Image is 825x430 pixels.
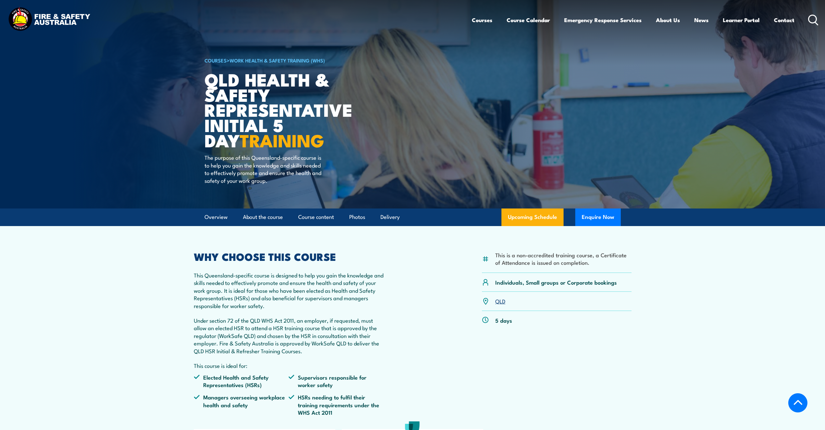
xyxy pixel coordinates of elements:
[194,362,384,369] p: This course is ideal for:
[240,126,324,153] strong: TRAINING
[507,11,550,29] a: Course Calendar
[194,373,289,389] li: Elected Health and Safety Representatives (HSRs)
[230,57,325,64] a: Work Health & Safety Training (WHS)
[205,154,323,184] p: The purpose of this Queensland-specific course is to help you gain the knowledge and skills neede...
[205,57,227,64] a: COURSES
[774,11,794,29] a: Contact
[194,271,384,309] p: This Queensland-specific course is designed to help you gain the knowledge and skills needed to e...
[205,72,365,148] h1: QLD Health & Safety Representative Initial 5 Day
[495,297,505,305] a: QLD
[564,11,642,29] a: Emergency Response Services
[472,11,492,29] a: Courses
[575,208,621,226] button: Enquire Now
[495,316,512,324] p: 5 days
[288,373,383,389] li: Supervisors responsible for worker safety
[205,56,365,64] h6: >
[243,208,283,226] a: About the course
[205,208,228,226] a: Overview
[194,252,384,261] h2: WHY CHOOSE THIS COURSE
[194,393,289,416] li: Managers overseeing workplace health and safety
[288,393,383,416] li: HSRs needing to fulfil their training requirements under the WHS Act 2011
[298,208,334,226] a: Course content
[723,11,760,29] a: Learner Portal
[495,251,632,266] li: This is a non-accredited training course, a Certificate of Attendance is issued on completion.
[495,278,617,286] p: Individuals, Small groups or Corporate bookings
[194,316,384,355] p: Under section 72 of the QLD WHS Act 2011, an employer, if requested, must allow an elected HSR to...
[694,11,709,29] a: News
[349,208,365,226] a: Photos
[380,208,400,226] a: Delivery
[656,11,680,29] a: About Us
[501,208,564,226] a: Upcoming Schedule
